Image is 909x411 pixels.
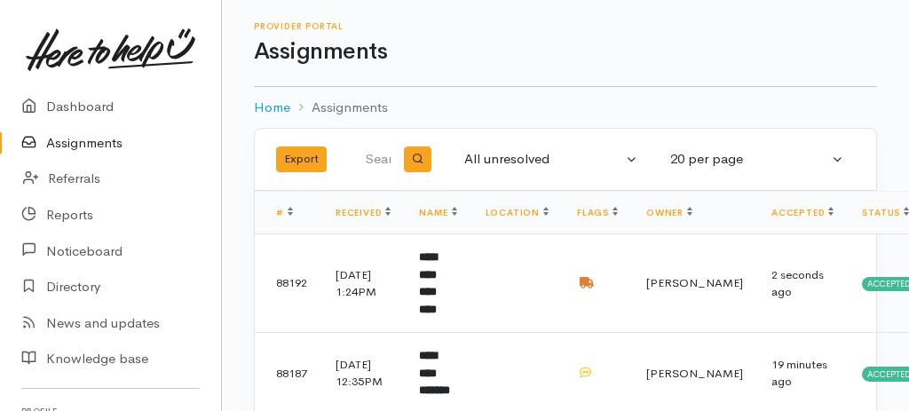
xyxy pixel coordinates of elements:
[365,138,394,181] input: Search
[486,207,549,218] a: Location
[321,234,405,333] td: [DATE] 1:24PM
[646,207,692,218] a: Owner
[419,207,456,218] a: Name
[862,207,909,218] a: Status
[670,149,828,170] div: 20 per page
[336,207,391,218] a: Received
[254,87,877,129] nav: breadcrumb
[290,98,388,118] li: Assignments
[577,207,618,218] a: Flags
[771,207,834,218] a: Accepted
[771,357,827,390] time: 19 minutes ago
[454,142,649,177] button: All unresolved
[646,275,743,290] span: [PERSON_NAME]
[646,366,743,381] span: [PERSON_NAME]
[255,234,321,333] td: 88192
[276,207,293,218] a: #
[254,21,877,31] h6: Provider Portal
[276,146,327,172] button: Export
[254,98,290,118] a: Home
[254,39,877,65] h1: Assignments
[771,267,824,300] time: 2 seconds ago
[464,149,622,170] div: All unresolved
[660,142,855,177] button: 20 per page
